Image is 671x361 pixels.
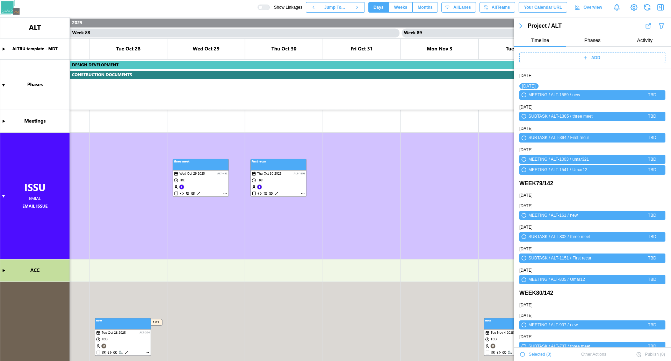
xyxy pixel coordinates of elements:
[644,22,652,30] button: Export Results
[591,53,600,63] span: ADD
[529,349,551,359] span: Selected ( 0 )
[648,234,656,240] div: TBD
[418,2,433,12] span: Months
[519,147,533,153] a: [DATE]
[528,322,569,328] div: MEETING / ALT-937 /
[584,38,601,43] span: Phases
[528,22,644,30] div: Project / ALT
[528,343,569,350] div: SUBTASK / ALT-737 /
[570,322,647,328] div: new
[648,113,656,120] div: TBD
[519,334,533,340] a: [DATE]
[570,134,647,141] div: First recur
[648,156,656,163] div: TBD
[519,104,533,111] a: [DATE]
[611,1,623,13] a: Notifications
[572,92,647,98] div: new
[648,255,656,262] div: TBD
[528,234,569,240] div: SUBTASK / ALT-802 /
[528,255,571,262] div: SUBTASK / ALT-1151 /
[637,38,652,43] span: Activity
[519,312,533,319] a: [DATE]
[528,167,571,173] div: MEETING / ALT-1541 /
[519,302,533,308] a: [DATE]
[394,2,407,12] span: Weeks
[572,255,647,262] div: First recur
[570,343,647,350] div: three meet
[528,212,569,219] div: MEETING / ALT-161 /
[519,203,533,209] a: [DATE]
[642,2,652,12] button: Refresh Grid
[648,212,656,219] div: TBD
[374,2,384,12] span: Days
[570,212,647,219] div: new
[492,2,510,12] span: All Teams
[570,276,647,283] div: Umar12
[519,224,533,231] a: [DATE]
[528,156,571,163] div: MEETING / ALT-1003 /
[531,38,549,43] span: Timeline
[270,5,302,10] span: Show Linkages
[519,349,552,360] button: Selected (0)
[528,113,571,120] div: SUBTASK / ALT-1385 /
[453,2,471,12] span: All Lanes
[572,167,647,173] div: Umar12
[519,192,533,199] a: [DATE]
[648,322,656,328] div: TBD
[528,92,571,98] div: MEETING / ALT-1589 /
[522,84,536,89] a: [DATE]
[519,179,553,188] a: WEEK 79 / 142
[656,2,665,12] button: Close Drawer
[629,2,639,12] a: View Project
[648,167,656,173] div: TBD
[572,156,647,163] div: umar321
[524,2,562,12] span: Your Calendar URL
[658,22,665,30] button: Filter
[648,134,656,141] div: TBD
[519,72,533,79] a: [DATE]
[648,276,656,283] div: TBD
[519,125,533,132] a: [DATE]
[570,234,647,240] div: three meet
[519,289,553,298] a: WEEK 80 / 142
[528,276,569,283] div: MEETING / ALT-805 /
[648,92,656,98] div: TBD
[324,2,345,12] span: Jump To...
[519,267,533,274] a: [DATE]
[584,2,602,12] span: Overview
[528,134,569,141] div: SUBTASK / ALT-394 /
[648,343,656,350] div: TBD
[519,246,533,252] a: [DATE]
[572,113,647,120] div: three meet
